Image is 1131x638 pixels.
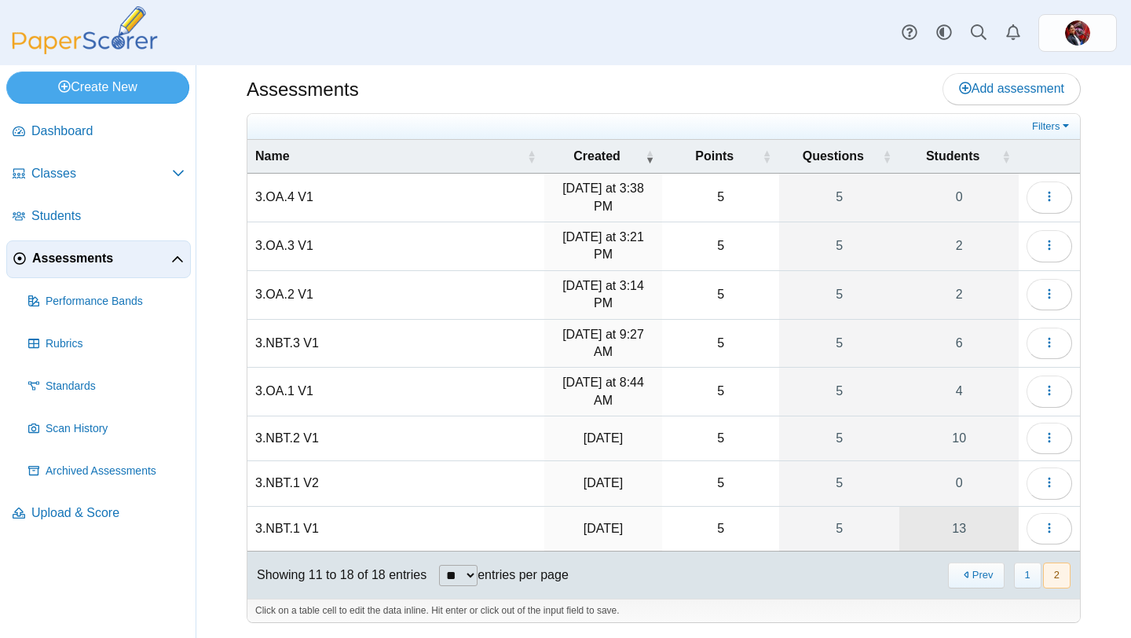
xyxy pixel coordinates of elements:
time: Oct 3, 2025 at 7:49 AM [584,476,623,489]
a: 10 [899,416,1019,460]
a: 2 [899,222,1019,270]
span: Points : Activate to sort [762,148,771,164]
a: 0 [899,174,1019,222]
td: 5 [662,507,779,552]
a: 0 [899,461,1019,505]
a: ps.yyrSfKExD6VWH9yo [1038,14,1117,52]
a: Performance Bands [22,283,191,321]
a: Standards [22,368,191,405]
span: Greg Mullen [1065,20,1090,46]
a: Scan History [22,410,191,448]
td: 5 [662,368,779,416]
td: 3.OA.4 V1 [247,174,544,222]
a: Filters [1028,119,1076,134]
a: 5 [779,271,899,319]
span: Upload & Score [31,504,185,522]
time: Oct 6, 2025 at 3:21 PM [562,230,644,261]
td: 5 [662,222,779,271]
a: 5 [779,416,899,460]
span: Dashboard [31,123,185,140]
span: Points [670,148,759,165]
td: 3.OA.1 V1 [247,368,544,416]
img: ps.yyrSfKExD6VWH9yo [1065,20,1090,46]
span: Performance Bands [46,294,185,310]
span: Classes [31,165,172,182]
td: 5 [662,461,779,506]
time: Oct 6, 2025 at 3:38 PM [562,181,644,212]
time: Oct 6, 2025 at 9:27 AM [562,328,644,358]
div: Click on a table cell to edit the data inline. Hit enter or click out of the input field to save. [247,599,1080,622]
td: 3.NBT.1 V2 [247,461,544,506]
h1: Assessments [247,76,359,103]
a: 5 [779,507,899,551]
span: Created : Activate to remove sorting [645,148,654,164]
span: Add assessment [959,82,1064,95]
div: Showing 11 to 18 of 18 entries [247,552,426,599]
a: Students [6,198,191,236]
a: 4 [899,368,1019,416]
span: Created [552,148,642,165]
span: Rubrics [46,336,185,352]
button: 1 [1014,563,1041,588]
td: 3.NBT.3 V1 [247,320,544,368]
span: Students : Activate to sort [1001,148,1011,164]
td: 5 [662,320,779,368]
a: 13 [899,507,1019,551]
a: 5 [779,174,899,222]
a: Assessments [6,240,191,278]
time: Oct 3, 2025 at 7:52 AM [584,431,623,445]
a: Create New [6,71,189,103]
a: Classes [6,156,191,193]
label: entries per page [478,568,569,581]
a: 2 [899,271,1019,319]
button: Previous [948,563,1004,588]
time: Oct 6, 2025 at 3:14 PM [562,279,644,310]
td: 5 [662,271,779,320]
a: 5 [779,222,899,270]
span: Questions : Activate to sort [882,148,891,164]
time: Oct 2, 2025 at 6:01 AM [584,522,623,535]
span: Students [31,207,185,225]
span: Questions [787,148,879,165]
td: 5 [662,174,779,222]
a: Dashboard [6,113,191,151]
a: 5 [779,461,899,505]
img: PaperScorer [6,6,163,54]
span: Students [907,148,998,165]
a: 5 [779,320,899,368]
td: 3.NBT.2 V1 [247,416,544,461]
span: Standards [46,379,185,394]
span: Scan History [46,421,185,437]
time: Oct 6, 2025 at 8:44 AM [562,376,644,406]
a: Alerts [996,16,1030,50]
a: Rubrics [22,325,191,363]
td: 3.OA.3 V1 [247,222,544,271]
a: Upload & Score [6,495,191,533]
a: 5 [779,368,899,416]
nav: pagination [946,563,1071,588]
span: Name [255,148,524,165]
td: 3.NBT.1 V1 [247,507,544,552]
a: 6 [899,320,1019,368]
a: Archived Assessments [22,453,191,490]
span: Archived Assessments [46,464,185,479]
a: PaperScorer [6,43,163,57]
span: Name : Activate to sort [527,148,536,164]
button: 2 [1043,563,1071,588]
a: Add assessment [942,73,1081,104]
td: 5 [662,416,779,461]
span: Assessments [32,250,171,267]
td: 3.OA.2 V1 [247,271,544,320]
